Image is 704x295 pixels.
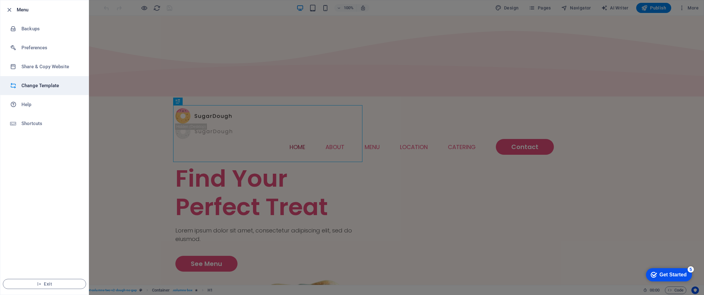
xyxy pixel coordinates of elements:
[21,63,80,70] h6: Share & Copy Website
[17,6,84,14] h6: Menu
[5,3,51,16] div: Get Started 5 items remaining, 0% complete
[21,82,80,89] h6: Change Template
[21,25,80,33] h6: Backups
[47,1,53,8] div: 5
[21,120,80,127] h6: Shortcuts
[21,101,80,108] h6: Help
[19,7,46,13] div: Get Started
[8,281,81,286] span: Exit
[3,279,86,289] button: Exit
[0,95,89,114] a: Help
[21,44,80,51] h6: Preferences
